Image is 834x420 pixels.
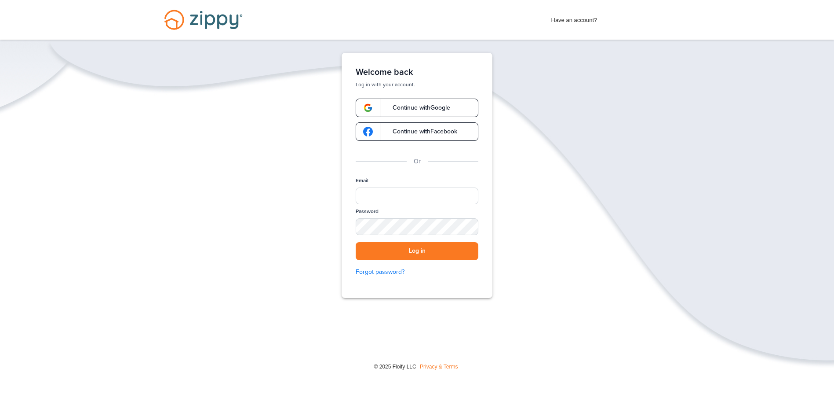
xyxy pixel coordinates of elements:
a: google-logoContinue withGoogle [356,99,478,117]
a: google-logoContinue withFacebook [356,122,478,141]
button: Log in [356,242,478,260]
input: Email [356,188,478,204]
label: Email [356,177,368,184]
span: © 2025 Floify LLC [374,364,416,370]
h1: Welcome back [356,67,478,77]
span: Have an account? [551,11,597,25]
span: Continue with Google [384,105,450,111]
span: Continue with Facebook [384,129,457,135]
img: google-logo [363,127,373,136]
img: google-logo [363,103,373,113]
p: Log in with your account. [356,81,478,88]
a: Forgot password? [356,267,478,277]
a: Privacy & Terms [420,364,458,370]
label: Password [356,208,379,215]
p: Or [414,157,421,166]
input: Password [356,218,478,235]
